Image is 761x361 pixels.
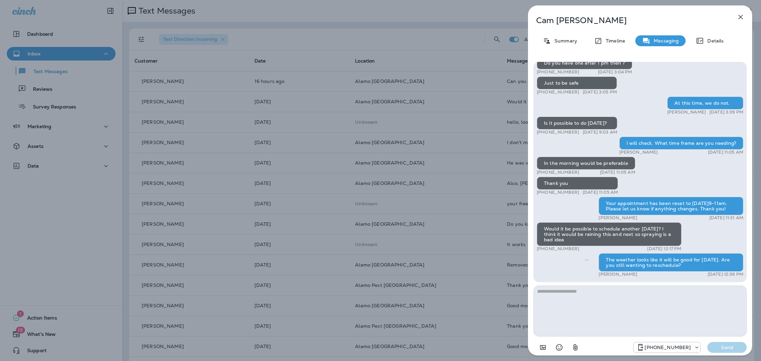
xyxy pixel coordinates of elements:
div: The weather looks like it will be good for [DATE]. Are you still wanting to reschedule? [599,253,743,272]
p: Timeline [602,38,625,44]
p: Details [704,38,724,44]
div: Thank you [537,177,618,190]
p: [DATE] 3:05 PM [583,89,617,95]
div: Do you have one after 1 pm then ? [537,56,632,69]
p: Messaging [650,38,679,44]
p: [PHONE_NUMBER] [537,69,579,75]
p: [PHONE_NUMBER] [537,130,579,135]
div: Just to be safe [537,76,617,89]
button: Add in a premade template [536,341,550,354]
div: Is it possible to do [DATE]? [537,117,617,130]
button: Select an emoji [552,341,566,354]
p: [DATE] 12:17 PM [647,246,681,252]
div: In the morning would be preferable [537,157,635,170]
p: [DATE] 9:03 AM [583,130,617,135]
div: Would it be possible to schedule another [DATE]? I think it would be raining this and next so spr... [537,222,682,246]
p: Cam [PERSON_NAME] [536,16,722,25]
p: [DATE] 12:36 PM [708,272,743,277]
p: [DATE] 11:31 AM [709,215,743,221]
p: [PERSON_NAME] [619,150,658,155]
p: [DATE] 3:04 PM [598,69,632,75]
p: [DATE] 11:05 AM [600,170,635,175]
p: [PERSON_NAME] [599,215,637,221]
p: [PHONE_NUMBER] [644,345,691,350]
div: I will check. What time frame are you needing? [619,137,743,150]
p: [PHONE_NUMBER] [537,246,579,252]
p: [DATE] 11:05 AM [708,150,743,155]
p: Summary [551,38,577,44]
div: +1 (817) 204-6820 [634,343,700,351]
p: [PHONE_NUMBER] [537,190,579,195]
div: Your appointment has been reset to [DATE]9-11am. Please let us know if anything changes. Thank you! [599,197,743,215]
p: [PHONE_NUMBER] [537,170,579,175]
span: Sent [585,256,588,262]
p: [PERSON_NAME] [667,109,706,115]
p: [PERSON_NAME] [599,272,637,277]
p: [PHONE_NUMBER] [537,89,579,95]
p: [DATE] 11:05 AM [583,190,618,195]
div: At this time, we do not. [667,97,743,109]
p: [DATE] 3:39 PM [709,109,743,115]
